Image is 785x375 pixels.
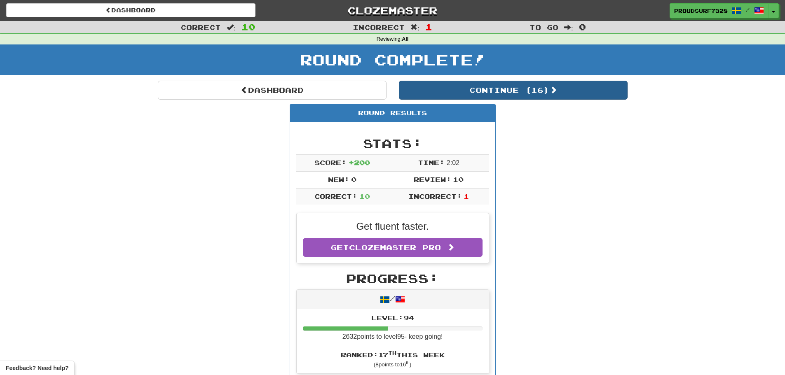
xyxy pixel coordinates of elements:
[371,314,414,321] span: Level: 94
[303,238,483,257] a: GetClozemaster Pro
[314,158,347,166] span: Score:
[6,364,68,372] span: Open feedback widget
[180,23,221,31] span: Correct
[3,51,782,68] h1: Round Complete!
[453,175,464,183] span: 10
[374,361,412,368] small: ( 8 points to 16 )
[303,219,483,233] p: Get fluent faster.
[410,24,419,31] span: :
[579,22,586,32] span: 0
[402,36,408,42] strong: All
[406,361,410,365] sup: th
[388,350,396,356] sup: th
[241,22,255,32] span: 10
[268,3,517,18] a: Clozemaster
[353,23,405,31] span: Incorrect
[414,175,451,183] span: Review:
[359,192,370,200] span: 10
[674,7,728,14] span: ProudSurf7528
[564,24,573,31] span: :
[341,351,445,359] span: Ranked: 17 this week
[314,192,357,200] span: Correct:
[418,158,445,166] span: Time:
[351,175,356,183] span: 0
[290,104,495,122] div: Round Results
[349,158,370,166] span: + 200
[349,243,441,252] span: Clozemaster Pro
[297,309,489,346] li: 2632 points to level 95 - keep going!
[746,7,750,12] span: /
[6,3,255,17] a: Dashboard
[297,290,489,309] div: /
[296,137,489,150] h2: Stats:
[464,192,469,200] span: 1
[296,272,489,285] h2: Progress:
[530,23,558,31] span: To go
[408,192,462,200] span: Incorrect:
[425,22,432,32] span: 1
[399,81,628,100] button: Continue (16)
[447,159,459,166] span: 2 : 0 2
[328,175,349,183] span: New:
[227,24,236,31] span: :
[158,81,387,100] a: Dashboard
[670,3,769,18] a: ProudSurf7528 /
